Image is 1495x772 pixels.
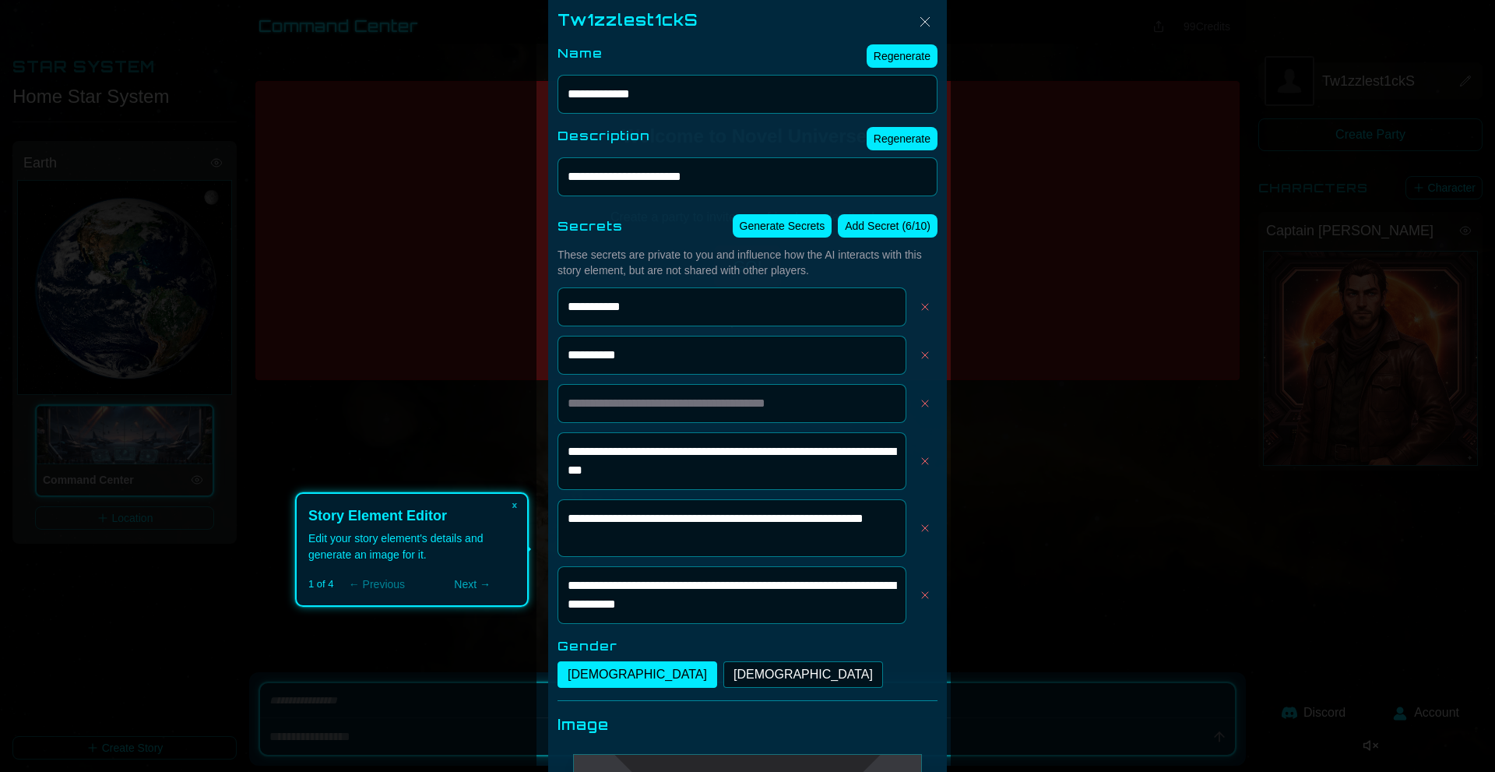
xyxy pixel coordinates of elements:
div: Edit your story element's details and generate an image for it. [308,531,515,563]
label: Gender [558,636,937,655]
button: Next → [429,575,515,594]
button: Regenerate [867,44,937,68]
img: Close [916,12,934,31]
div: Image [558,714,937,735]
label: Name [558,44,603,62]
label: Secrets [558,217,623,235]
div: Tw1zzlest1ckS [558,9,937,31]
header: Story Element Editor [308,506,515,527]
button: Add Secret (6/10) [838,214,937,238]
label: Description [558,126,650,145]
button: Regenerate [867,127,937,150]
div: These secrets are private to you and influence how the AI interacts with this story element, but ... [558,247,937,278]
button: [DEMOGRAPHIC_DATA] [558,661,717,688]
button: [DEMOGRAPHIC_DATA] [723,661,883,688]
span: 1 of 4 [308,576,334,592]
button: Close [502,494,527,516]
button: Generate Secrets [733,214,832,238]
